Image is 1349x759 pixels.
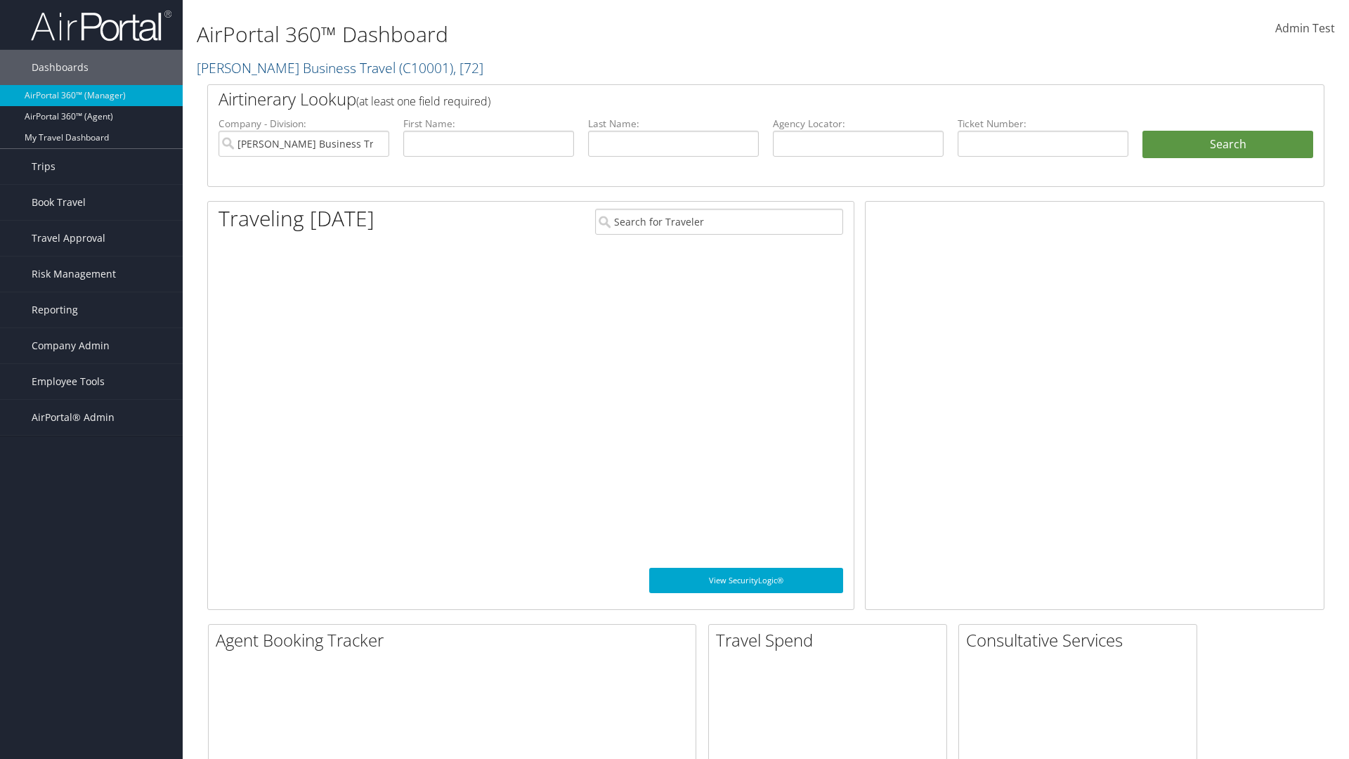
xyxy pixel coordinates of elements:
[197,58,483,77] a: [PERSON_NAME] Business Travel
[1275,20,1335,36] span: Admin Test
[32,149,56,184] span: Trips
[32,185,86,220] span: Book Travel
[403,117,574,131] label: First Name:
[32,328,110,363] span: Company Admin
[356,93,490,109] span: (at least one field required)
[588,117,759,131] label: Last Name:
[32,400,115,435] span: AirPortal® Admin
[399,58,453,77] span: ( C10001 )
[32,50,89,85] span: Dashboards
[219,117,389,131] label: Company - Division:
[197,20,956,49] h1: AirPortal 360™ Dashboard
[219,87,1220,111] h2: Airtinerary Lookup
[649,568,843,593] a: View SecurityLogic®
[966,628,1197,652] h2: Consultative Services
[32,364,105,399] span: Employee Tools
[32,221,105,256] span: Travel Approval
[958,117,1128,131] label: Ticket Number:
[595,209,843,235] input: Search for Traveler
[32,292,78,327] span: Reporting
[716,628,946,652] h2: Travel Spend
[219,204,374,233] h1: Traveling [DATE]
[32,257,116,292] span: Risk Management
[453,58,483,77] span: , [ 72 ]
[1275,7,1335,51] a: Admin Test
[216,628,696,652] h2: Agent Booking Tracker
[31,9,171,42] img: airportal-logo.png
[1142,131,1313,159] button: Search
[773,117,944,131] label: Agency Locator:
